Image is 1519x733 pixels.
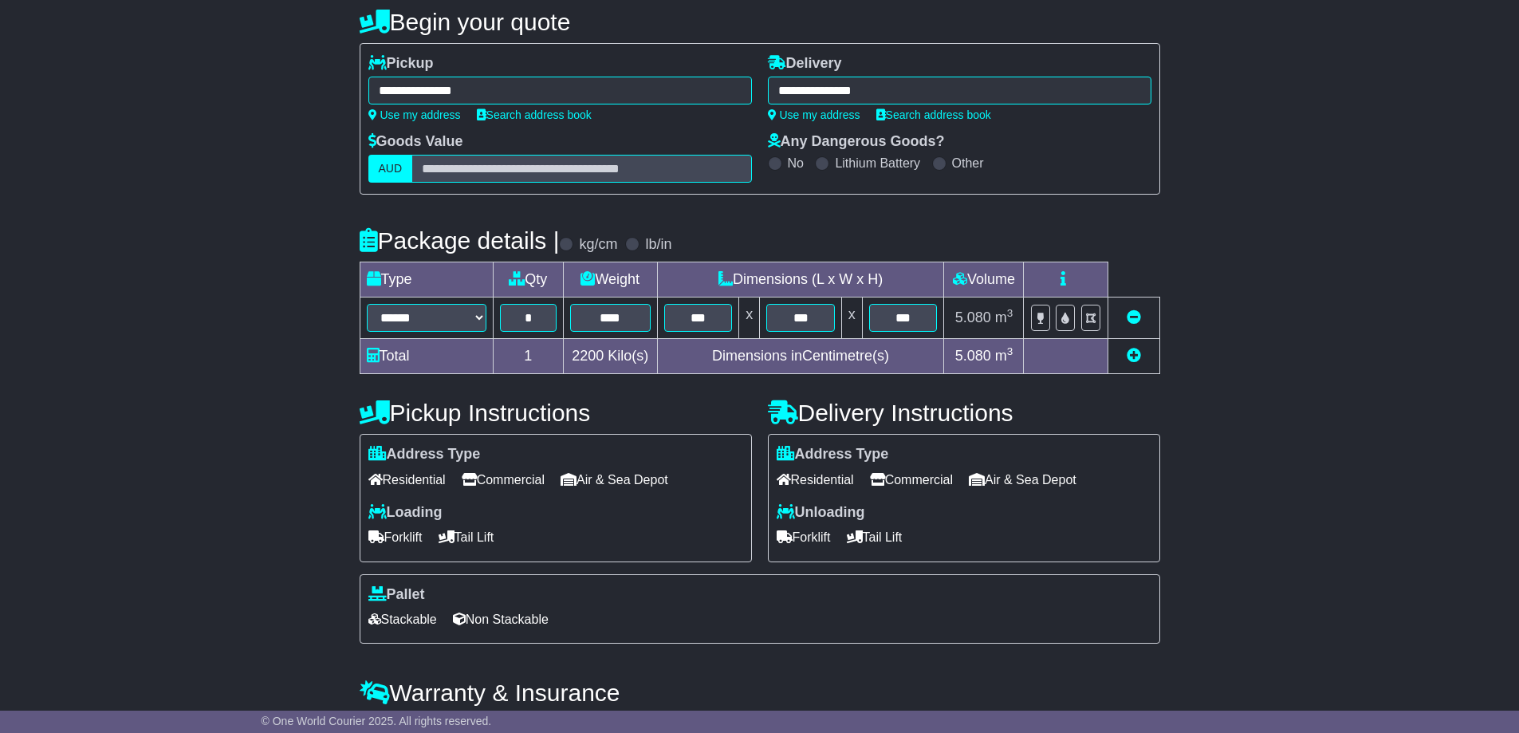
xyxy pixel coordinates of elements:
td: x [841,298,862,339]
a: Use my address [368,108,461,121]
h4: Package details | [360,227,560,254]
label: Unloading [777,504,865,522]
span: m [995,348,1013,364]
label: Delivery [768,55,842,73]
td: Kilo(s) [563,339,657,374]
span: Stackable [368,607,437,632]
td: Total [360,339,493,374]
a: Remove this item [1127,309,1141,325]
h4: Delivery Instructions [768,400,1160,426]
label: Lithium Battery [835,156,920,171]
label: Pickup [368,55,434,73]
span: 5.080 [955,309,991,325]
label: No [788,156,804,171]
span: Commercial [462,467,545,492]
span: Air & Sea Depot [561,467,668,492]
span: 2200 [572,348,604,364]
label: Other [952,156,984,171]
span: Air & Sea Depot [969,467,1076,492]
span: Residential [777,467,854,492]
label: Any Dangerous Goods? [768,133,945,151]
label: Pallet [368,586,425,604]
span: Forklift [368,525,423,550]
label: Address Type [368,446,481,463]
td: Weight [563,262,657,298]
a: Search address book [876,108,991,121]
a: Add new item [1127,348,1141,364]
span: © One World Courier 2025. All rights reserved. [262,715,492,727]
span: Tail Lift [847,525,903,550]
td: Qty [493,262,563,298]
a: Use my address [768,108,860,121]
td: 1 [493,339,563,374]
td: Volume [944,262,1024,298]
label: Goods Value [368,133,463,151]
td: Dimensions (L x W x H) [657,262,944,298]
sup: 3 [1007,345,1013,357]
td: Type [360,262,493,298]
span: Forklift [777,525,831,550]
label: lb/in [645,236,671,254]
a: Search address book [477,108,592,121]
h4: Begin your quote [360,9,1160,35]
td: Dimensions in Centimetre(s) [657,339,944,374]
sup: 3 [1007,307,1013,319]
h4: Pickup Instructions [360,400,752,426]
span: Residential [368,467,446,492]
span: m [995,309,1013,325]
label: Loading [368,504,443,522]
span: Non Stackable [453,607,549,632]
label: kg/cm [579,236,617,254]
label: Address Type [777,446,889,463]
label: AUD [368,155,413,183]
td: x [739,298,760,339]
span: 5.080 [955,348,991,364]
h4: Warranty & Insurance [360,680,1160,706]
span: Tail Lift [439,525,494,550]
span: Commercial [870,467,953,492]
